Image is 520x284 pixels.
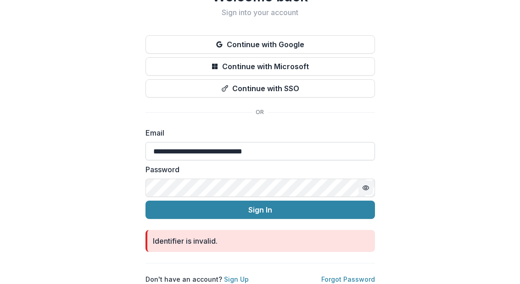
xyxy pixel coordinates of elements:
[145,79,375,98] button: Continue with SSO
[145,127,369,138] label: Email
[145,164,369,175] label: Password
[145,57,375,76] button: Continue with Microsoft
[145,274,249,284] p: Don't have an account?
[321,275,375,283] a: Forgot Password
[145,8,375,17] h2: Sign into your account
[145,35,375,54] button: Continue with Google
[358,180,373,195] button: Toggle password visibility
[224,275,249,283] a: Sign Up
[145,201,375,219] button: Sign In
[153,235,218,246] div: Identifier is invalid.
